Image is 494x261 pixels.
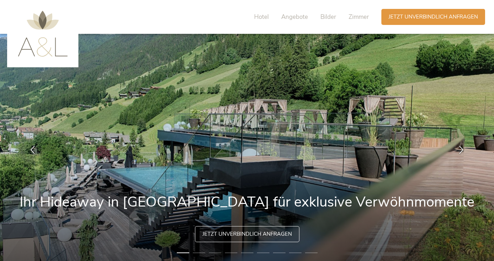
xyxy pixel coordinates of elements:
img: AMONTI & LUNARIS Wellnessresort [18,11,68,57]
span: Jetzt unverbindlich anfragen [388,13,478,21]
span: Bilder [320,13,336,21]
span: Angebote [281,13,308,21]
span: Zimmer [349,13,369,21]
span: Hotel [254,13,269,21]
span: Jetzt unverbindlich anfragen [202,230,292,238]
